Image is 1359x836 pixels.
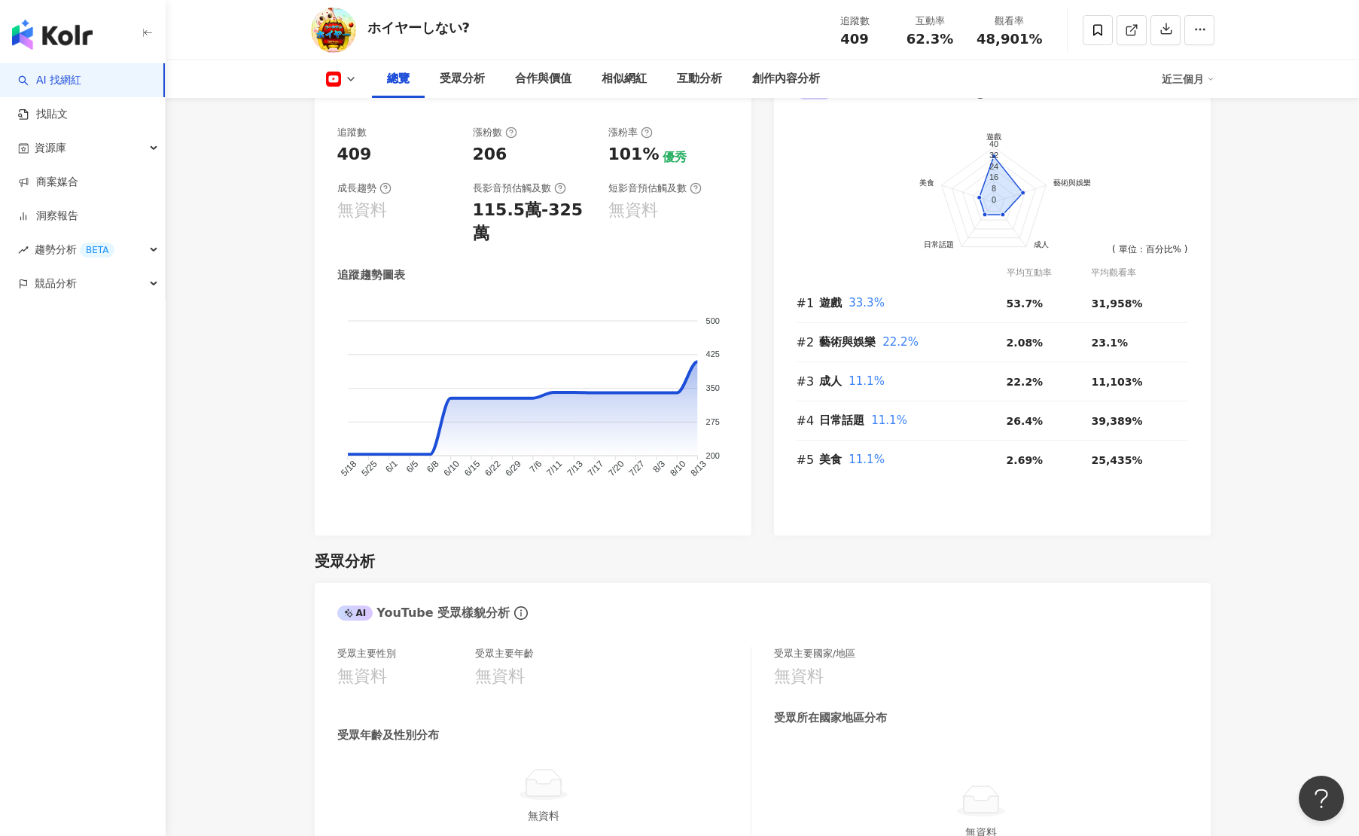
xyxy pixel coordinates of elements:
[337,267,405,283] div: 追蹤趨勢圖表
[337,606,373,621] div: AI
[383,459,400,475] tspan: 6/1
[705,316,719,325] tspan: 500
[18,107,68,122] a: 找貼文
[602,70,647,88] div: 相似網紅
[1053,178,1091,187] text: 藝術與娛樂
[819,335,876,349] span: 藝術與娛樂
[512,604,530,622] span: info-circle
[343,807,745,824] div: 無資料
[18,73,81,88] a: searchAI 找網紅
[1007,454,1044,466] span: 2.69%
[688,459,708,479] tspan: 8/13
[441,459,462,479] tspan: 6/10
[18,245,29,255] span: rise
[359,459,379,479] tspan: 5/25
[774,665,824,688] div: 無資料
[977,32,1043,47] span: 48,901%
[882,335,919,349] span: 22.2%
[901,14,958,29] div: 互動率
[1162,67,1214,91] div: 近三個月
[473,199,593,246] div: 115.5萬-325萬
[1007,297,1044,310] span: 53.7%
[473,126,517,139] div: 漲粉數
[473,182,566,195] div: 長影音預估觸及數
[515,70,571,88] div: 合作與價值
[337,728,439,743] div: 受眾年齡及性別分布
[1091,454,1142,466] span: 25,435%
[12,20,93,50] img: logo
[337,605,510,621] div: YouTube 受眾樣貌分析
[663,149,687,166] div: 優秀
[608,126,653,139] div: 漲粉率
[986,133,1001,141] text: 遊戲
[1007,337,1044,349] span: 2.08%
[387,70,410,88] div: 總覽
[337,199,387,222] div: 無資料
[404,459,420,475] tspan: 6/5
[608,182,702,195] div: 短影音預估觸及數
[705,417,719,426] tspan: 275
[337,143,372,166] div: 409
[606,459,626,479] tspan: 7/20
[1091,415,1142,427] span: 39,389%
[797,411,819,430] div: #4
[18,209,78,224] a: 洞察報告
[311,8,356,53] img: KOL Avatar
[774,710,887,726] div: 受眾所在國家地區分布
[462,459,482,479] tspan: 6/15
[626,459,647,479] tspan: 7/27
[819,374,842,388] span: 成人
[565,459,585,479] tspan: 7/13
[668,459,688,479] tspan: 8/10
[1007,376,1044,388] span: 22.2%
[1091,376,1142,388] span: 11,103%
[919,178,934,187] text: 美食
[337,647,396,661] div: 受眾主要性別
[1007,415,1044,427] span: 26.4%
[924,240,954,248] text: 日常話題
[337,665,387,688] div: 無資料
[677,70,722,88] div: 互動分析
[819,453,842,466] span: 美食
[849,453,885,466] span: 11.1%
[18,175,78,190] a: 商案媒合
[840,31,869,47] span: 409
[991,184,995,193] text: 8
[473,143,507,166] div: 206
[819,413,864,427] span: 日常話題
[475,665,525,688] div: 無資料
[826,14,883,29] div: 追蹤數
[797,333,819,352] div: #2
[1091,297,1142,310] span: 31,958%
[1033,240,1048,248] text: 成人
[544,459,565,479] tspan: 7/11
[527,459,544,475] tspan: 7/6
[483,459,503,479] tspan: 6/22
[871,413,907,427] span: 11.1%
[774,647,855,661] div: 受眾主要國家/地區
[35,131,66,165] span: 資源庫
[819,296,842,310] span: 遊戲
[849,374,885,388] span: 11.1%
[705,451,719,460] tspan: 200
[367,18,470,37] div: ホイヤーしない?
[989,172,998,182] text: 16
[907,32,953,47] span: 62.3%
[797,450,819,469] div: #5
[337,126,367,139] div: 追蹤數
[989,139,998,148] text: 40
[608,143,660,166] div: 101%
[35,233,114,267] span: 趨勢分析
[608,199,658,222] div: 無資料
[705,384,719,393] tspan: 350
[989,161,998,170] text: 24
[849,296,885,310] span: 33.3%
[797,294,819,313] div: #1
[991,194,995,203] text: 0
[503,459,523,479] tspan: 6/29
[651,459,667,475] tspan: 8/3
[989,151,998,160] text: 32
[705,350,719,359] tspan: 425
[585,459,605,479] tspan: 7/17
[440,70,485,88] div: 受眾分析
